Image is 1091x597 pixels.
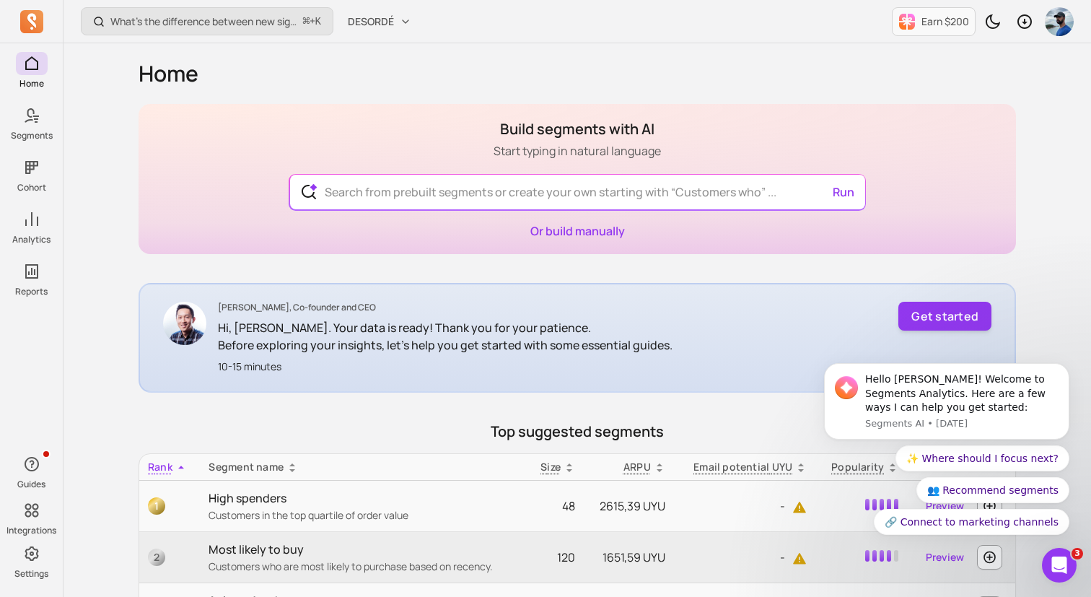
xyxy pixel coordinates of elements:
[218,336,672,354] p: Before exploring your insights, let's help you get started with some essential guides.
[1045,7,1074,36] img: avatar
[562,498,575,514] span: 48
[1072,548,1083,559] span: 3
[683,549,807,566] p: -
[892,7,976,36] button: Earn $200
[139,422,1016,442] p: Top suggested segments
[315,16,321,27] kbd: K
[540,460,561,474] span: Size
[603,549,665,565] span: 1651,59 UYU
[209,489,519,507] p: High spenders
[15,286,48,297] p: Reports
[218,359,672,374] p: 10-15 minutes
[218,319,672,336] p: Hi, [PERSON_NAME]. Your data is ready! Thank you for your patience.
[530,223,625,239] a: Or build manually
[11,130,53,141] p: Segments
[16,450,48,493] button: Guides
[139,61,1016,87] h1: Home
[303,14,321,29] span: +
[19,78,44,90] p: Home
[623,460,651,474] p: ARPU
[12,234,51,245] p: Analytics
[600,498,665,514] span: 2615,39 UYU
[557,549,575,565] span: 120
[494,119,661,139] h1: Build segments with AI
[17,182,46,193] p: Cohort
[209,541,519,558] p: Most likely to buy
[209,508,519,523] p: Customers in the top quartile of order value
[163,302,206,345] img: John Chao CEO
[14,568,48,580] p: Settings
[693,460,792,474] p: Email potential UYU
[978,7,1007,36] button: Toggle dark mode
[494,142,661,160] p: Start typing in natural language
[348,14,394,29] span: DESORDÉ
[17,479,45,490] p: Guides
[6,525,56,536] p: Integrations
[110,14,297,29] p: What’s the difference between new signups and new customers?
[209,559,519,574] p: Customers who are most likely to purchase based on recency.
[313,175,842,209] input: Search from prebuilt segments or create your own starting with “Customers who” ...
[148,460,172,474] span: Rank
[1042,548,1077,583] iframe: Intercom live chat
[339,9,420,35] button: DESORDÉ
[148,549,165,566] span: 2
[218,302,672,313] p: [PERSON_NAME], Co-founder and CEO
[302,13,310,31] kbd: ⌘
[209,460,519,474] div: Segment name
[683,497,807,515] p: -
[802,345,1091,590] iframe: Intercom notifications message
[827,178,860,206] button: Run
[898,302,991,331] button: Get started
[921,14,969,29] p: Earn $200
[81,7,333,35] button: What’s the difference between new signups and new customers?⌘+K
[148,497,165,515] span: 1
